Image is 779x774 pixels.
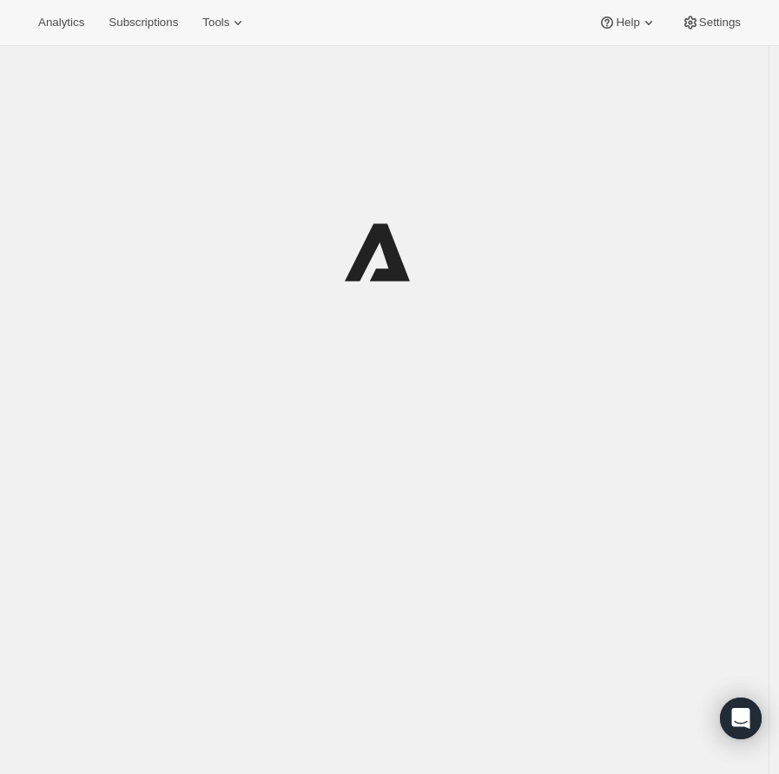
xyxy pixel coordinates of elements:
[616,16,639,30] span: Help
[202,16,229,30] span: Tools
[671,10,751,35] button: Settings
[699,16,741,30] span: Settings
[28,10,95,35] button: Analytics
[720,698,762,739] div: Open Intercom Messenger
[192,10,257,35] button: Tools
[109,16,178,30] span: Subscriptions
[588,10,667,35] button: Help
[98,10,188,35] button: Subscriptions
[38,16,84,30] span: Analytics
